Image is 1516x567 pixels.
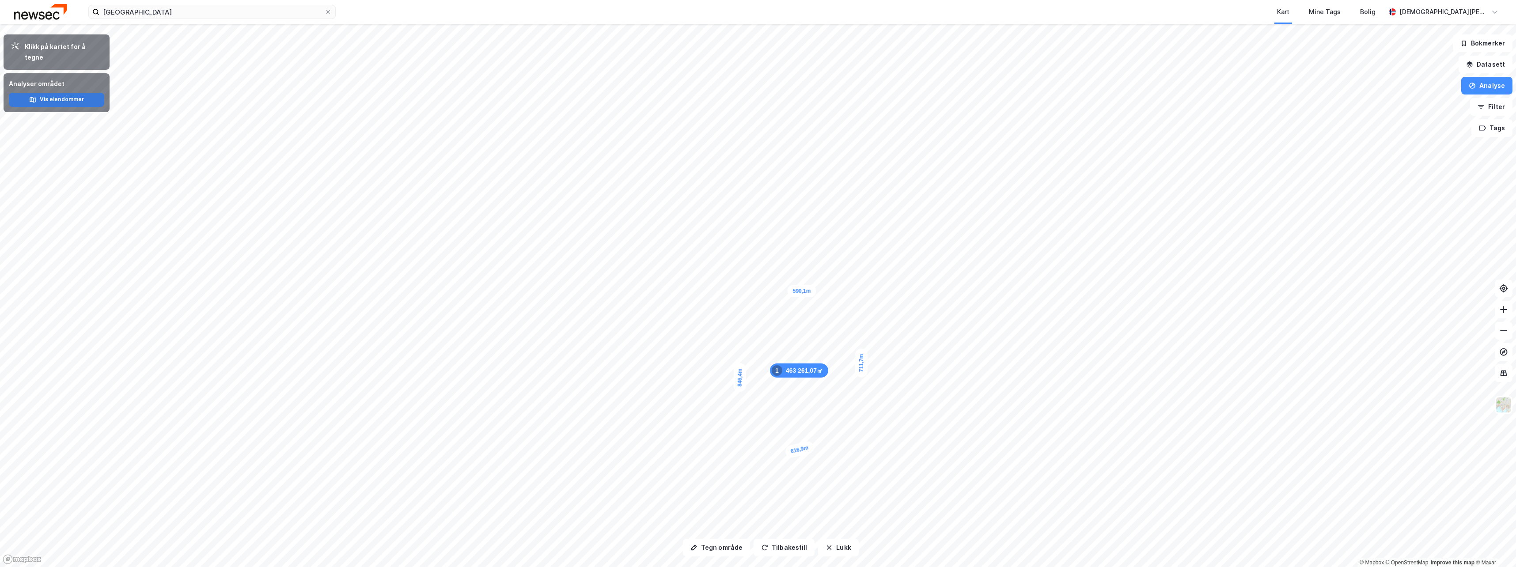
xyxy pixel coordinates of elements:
button: Tegn område [683,539,750,556]
div: Analyser området [9,79,104,89]
div: Map marker [855,349,868,378]
div: 1 [772,365,782,376]
button: Analyse [1461,77,1512,94]
a: Mapbox homepage [3,554,42,564]
button: Tilbakestill [754,539,815,556]
a: Improve this map [1431,559,1474,566]
button: Bokmerker [1453,34,1512,52]
div: Map marker [733,363,746,392]
div: Map marker [770,363,828,378]
input: Søk på adresse, matrikkel, gårdeiere, leietakere eller personer [99,5,325,19]
img: newsec-logo.f6e21ccffca1b3a03d2d.png [14,4,67,19]
div: Bolig [1360,7,1376,17]
div: Map marker [784,440,815,459]
button: Filter [1470,98,1512,116]
a: OpenStreetMap [1386,559,1429,566]
img: Z [1495,397,1512,413]
div: Klikk på kartet for å tegne [25,42,102,63]
div: Kart [1277,7,1289,17]
div: Kontrollprogram for chat [1472,525,1516,567]
div: Map marker [788,285,816,297]
div: [DEMOGRAPHIC_DATA][PERSON_NAME] [1399,7,1488,17]
button: Vis eiendommer [9,93,104,107]
button: Tags [1471,119,1512,137]
a: Mapbox [1360,559,1384,566]
iframe: Chat Widget [1472,525,1516,567]
button: Lukk [818,539,858,556]
div: Mine Tags [1309,7,1341,17]
button: Datasett [1459,56,1512,73]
